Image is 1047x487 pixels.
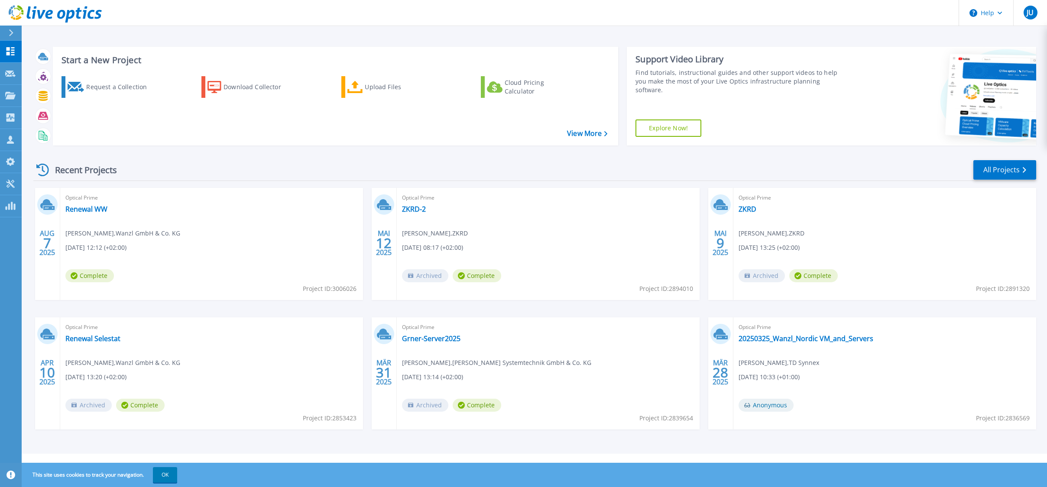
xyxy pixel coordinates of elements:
span: Project ID: 2839654 [639,413,693,423]
span: Complete [789,269,838,282]
div: MAI 2025 [712,227,729,259]
a: ZKRD-2 [402,205,426,213]
div: Find tutorials, instructional guides and other support videos to help you make the most of your L... [635,68,846,94]
a: Renewal Selestat [65,334,120,343]
span: Anonymous [739,399,794,412]
a: Request a Collection [62,76,158,98]
div: Download Collector [224,78,293,96]
div: MAI 2025 [376,227,392,259]
a: Download Collector [201,76,298,98]
div: MÄR 2025 [376,357,392,388]
span: Project ID: 3006026 [303,284,357,293]
a: Renewal WW [65,205,107,213]
span: Project ID: 2853423 [303,413,357,423]
div: Support Video Library [635,54,846,65]
span: Project ID: 2894010 [639,284,693,293]
button: OK [153,467,177,483]
a: All Projects [973,160,1036,180]
span: [DATE] 13:20 (+02:00) [65,372,126,382]
span: [DATE] 13:14 (+02:00) [402,372,463,382]
span: 31 [376,369,392,376]
span: Optical Prime [402,323,694,332]
span: Complete [116,399,165,412]
span: [PERSON_NAME] , Wanzl GmbH & Co. KG [65,229,180,238]
span: Archived [65,399,112,412]
a: Explore Now! [635,119,701,137]
span: [PERSON_NAME] , ZKRD [402,229,468,238]
span: 12 [376,239,392,247]
span: Archived [402,399,448,412]
span: Archived [739,269,785,282]
div: Upload Files [365,78,434,96]
span: 7 [43,239,51,247]
span: Project ID: 2891320 [976,284,1030,293]
a: Grner-Server2025 [402,334,460,343]
span: [PERSON_NAME] , Wanzl GmbH & Co. KG [65,358,180,368]
div: Cloud Pricing Calculator [505,78,574,96]
span: JU [1027,9,1034,16]
h3: Start a New Project [62,55,607,65]
div: Request a Collection [86,78,156,96]
span: Archived [402,269,448,282]
span: This site uses cookies to track your navigation. [24,467,177,483]
span: Project ID: 2836569 [976,413,1030,423]
span: Optical Prime [739,323,1031,332]
a: 20250325_Wanzl_Nordic VM_and_Servers [739,334,873,343]
span: 28 [713,369,728,376]
a: Upload Files [341,76,438,98]
span: [PERSON_NAME] , TD Synnex [739,358,819,368]
span: Complete [453,399,501,412]
div: APR 2025 [39,357,55,388]
span: 9 [716,239,724,247]
span: Optical Prime [402,193,694,203]
a: Cloud Pricing Calculator [481,76,577,98]
span: [DATE] 13:25 (+02:00) [739,243,800,252]
span: [DATE] 10:33 (+01:00) [739,372,800,382]
span: 10 [39,369,55,376]
span: [DATE] 08:17 (+02:00) [402,243,463,252]
span: Optical Prime [65,193,358,203]
span: [PERSON_NAME] , ZKRD [739,229,804,238]
span: [DATE] 12:12 (+02:00) [65,243,126,252]
span: Optical Prime [739,193,1031,203]
div: Recent Projects [33,159,129,181]
div: AUG 2025 [39,227,55,259]
a: View More [567,129,607,138]
div: MÄR 2025 [712,357,729,388]
a: ZKRD [739,205,756,213]
span: [PERSON_NAME] , [PERSON_NAME] Systemtechnik GmbH & Co. KG [402,358,591,368]
span: Optical Prime [65,323,358,332]
span: Complete [65,269,114,282]
span: Complete [453,269,501,282]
